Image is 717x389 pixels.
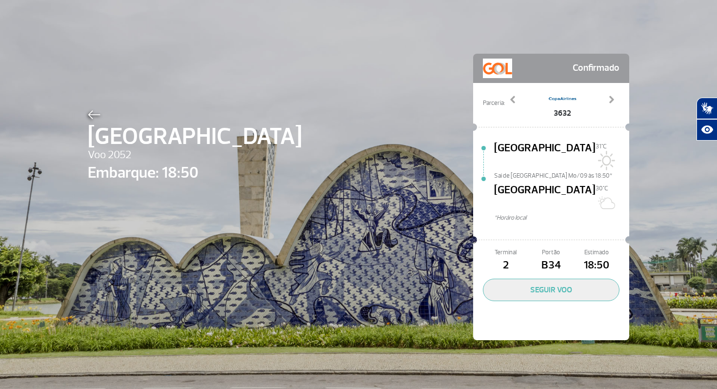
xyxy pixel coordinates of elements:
[697,98,717,119] button: Abrir tradutor de língua de sinais.
[573,59,619,78] span: Confirmado
[494,171,629,178] span: Sai de [GEOGRAPHIC_DATA] Mo/09 às 18:50*
[88,119,302,154] span: [GEOGRAPHIC_DATA]
[483,279,619,301] button: SEGUIR VOO
[88,161,302,184] span: Embarque: 18:50
[548,107,577,119] span: 3632
[574,248,619,257] span: Estimado
[596,184,608,192] span: 30°C
[574,257,619,274] span: 18:50
[596,193,615,212] img: Sol com muitas nuvens
[494,182,596,213] span: [GEOGRAPHIC_DATA]
[697,119,717,141] button: Abrir recursos assistivos.
[596,143,607,150] span: 31°C
[596,151,615,170] img: Sol
[528,248,574,257] span: Portão
[483,99,505,108] span: Parceria:
[483,248,528,257] span: Terminal
[483,257,528,274] span: 2
[697,98,717,141] div: Plugin de acessibilidade da Hand Talk.
[494,213,629,223] span: *Horáro local
[88,147,302,164] span: Voo 2052
[528,257,574,274] span: B34
[494,140,596,171] span: [GEOGRAPHIC_DATA]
